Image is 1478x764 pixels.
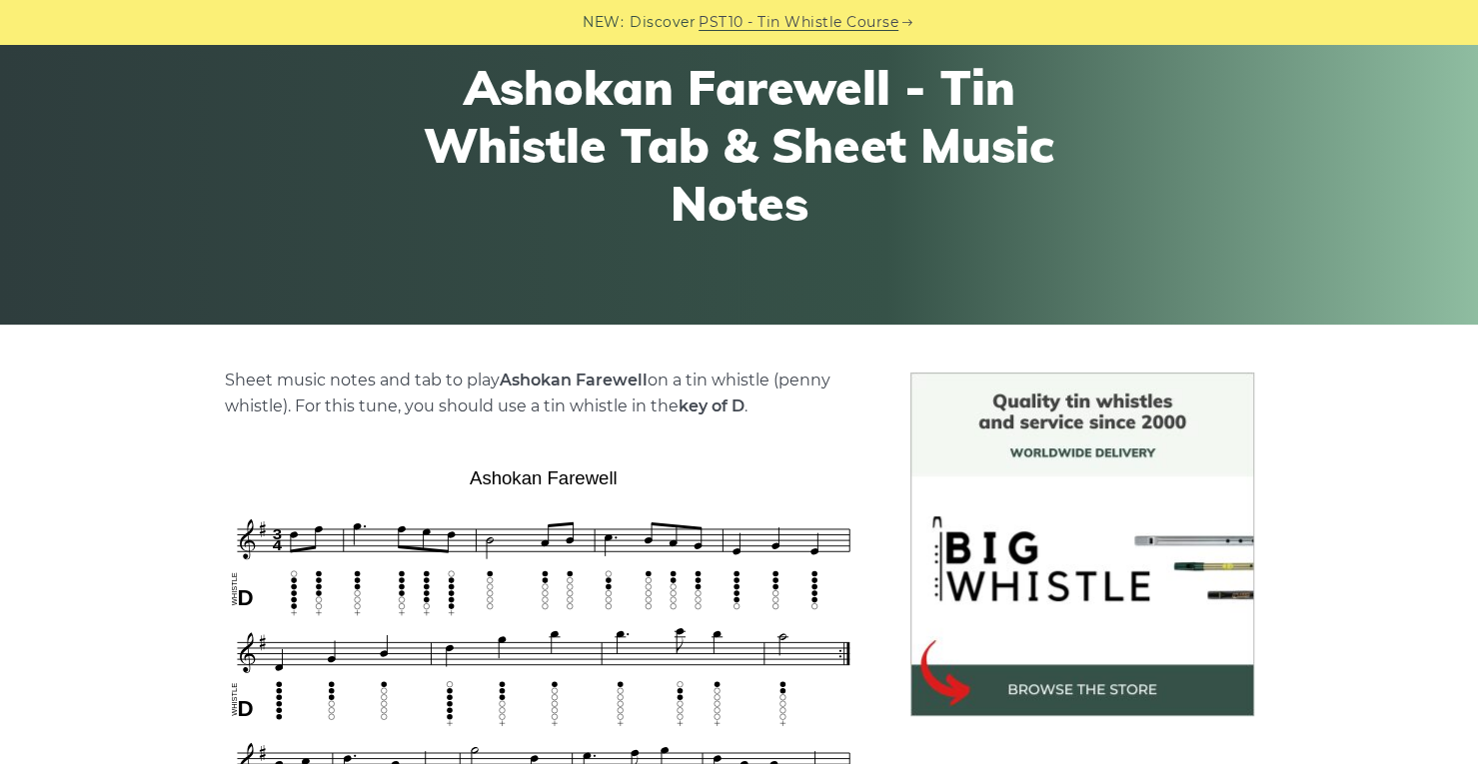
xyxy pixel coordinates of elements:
[699,11,898,34] a: PST10 - Tin Whistle Course
[910,373,1254,716] img: BigWhistle Tin Whistle Store
[630,11,696,34] span: Discover
[679,396,744,415] strong: key of D
[225,368,862,419] p: Sheet music notes and tab to play on a tin whistle (penny whistle). For this tune, you should use...
[500,371,648,389] strong: Ashokan Farewell
[372,59,1107,232] h1: Ashokan Farewell - Tin Whistle Tab & Sheet Music Notes
[583,11,624,34] span: NEW:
